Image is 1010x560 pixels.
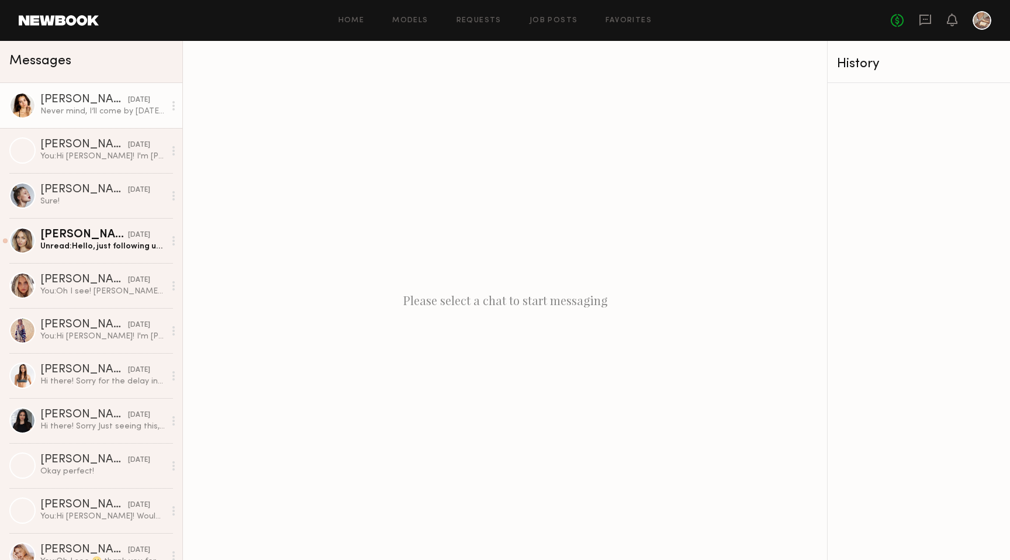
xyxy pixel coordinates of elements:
[128,275,150,286] div: [DATE]
[40,499,128,511] div: [PERSON_NAME]
[40,364,128,376] div: [PERSON_NAME]
[128,545,150,556] div: [DATE]
[40,196,165,207] div: Sure!
[128,500,150,511] div: [DATE]
[40,331,165,342] div: You: Hi [PERSON_NAME]! I'm [PERSON_NAME] and photographer of Iller Studio DTLA Some of my clients...
[40,94,128,106] div: [PERSON_NAME]
[128,410,150,421] div: [DATE]
[128,230,150,241] div: [DATE]
[128,140,150,151] div: [DATE]
[40,466,165,477] div: Okay perfect!
[40,409,128,421] div: [PERSON_NAME]
[128,185,150,196] div: [DATE]
[606,17,652,25] a: Favorites
[392,17,428,25] a: Models
[40,151,165,162] div: You: Hi [PERSON_NAME]! I'm [PERSON_NAME] and a photographer of Iller Studio DTLA Some of my clien...
[40,376,165,387] div: Hi there! Sorry for the delay in response, are you still interested in booking?
[128,455,150,466] div: [DATE]
[40,139,128,151] div: [PERSON_NAME]
[40,274,128,286] div: [PERSON_NAME]
[183,41,827,560] div: Please select a chat to start messaging
[530,17,578,25] a: Job Posts
[40,106,165,117] div: Never mind, I’ll come by [DATE]! Thanks 😊
[40,319,128,331] div: [PERSON_NAME]
[338,17,365,25] a: Home
[128,320,150,331] div: [DATE]
[40,229,128,241] div: [PERSON_NAME]
[40,241,165,252] div: Unread: Hello, just following up, I am no longer available the 13th but I am the 14th
[837,57,1001,71] div: History
[40,454,128,466] div: [PERSON_NAME]
[40,421,165,432] div: Hi there! Sorry Just seeing this, my new book app sometimes logs me off without me knowing. hopin...
[128,95,150,106] div: [DATE]
[40,286,165,297] div: You: Oh I see! [PERSON_NAME] would you let me know once you come back? 😁
[128,365,150,376] div: [DATE]
[40,544,128,556] div: [PERSON_NAME]
[40,184,128,196] div: [PERSON_NAME]
[40,511,165,522] div: You: Hi [PERSON_NAME]! Would you let me know once you come back? Haha
[456,17,501,25] a: Requests
[9,54,71,68] span: Messages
